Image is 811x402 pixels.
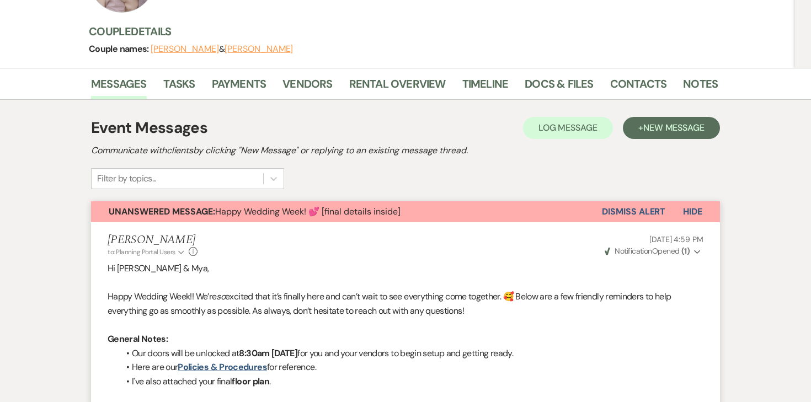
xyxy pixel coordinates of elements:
span: & [151,44,293,55]
a: Notes [683,75,718,99]
h3: Couple Details [89,24,707,39]
strong: 8:30am [DATE] [239,347,297,359]
span: Opened [605,246,690,256]
span: New Message [643,122,705,133]
a: Messages [91,75,147,99]
span: Happy Wedding Week! 💕 [final details inside] [109,206,401,217]
strong: floor plan [232,376,269,387]
li: I've also attached your final . [119,374,703,389]
p: Happy Wedding Week!! We’re excited that it’s finally here and can’t wait to see everything come t... [108,290,703,318]
a: Vendors [282,75,332,99]
h2: Communicate with clients by clicking "New Message" or replying to an existing message thread. [91,144,720,157]
li: Our doors will be unlocked at for you and your vendors to begin setup and getting ready. [119,346,703,361]
span: Hide [683,206,702,217]
li: Here are our for reference. [119,360,703,374]
a: Docs & Files [525,75,593,99]
a: Policies & Procedures [178,361,267,373]
button: Unanswered Message:Happy Wedding Week! 💕 [final details inside] [91,201,602,222]
button: NotificationOpened (1) [603,245,703,257]
button: to: Planning Portal Users [108,247,186,257]
a: Tasks [163,75,195,99]
strong: Unanswered Message: [109,206,215,217]
span: Hi [PERSON_NAME] & Mya, [108,262,209,274]
div: Filter by topics... [97,172,156,185]
a: Timeline [462,75,509,99]
a: Rental Overview [349,75,446,99]
a: Contacts [610,75,667,99]
button: Dismiss Alert [602,201,665,222]
button: [PERSON_NAME] [151,45,219,53]
h5: [PERSON_NAME] [108,233,198,247]
span: Couple names: [89,43,151,55]
h1: Event Messages [91,116,207,140]
span: [DATE] 4:59 PM [649,234,703,244]
span: Log Message [538,122,597,133]
span: to: Planning Portal Users [108,248,175,256]
a: Payments [212,75,266,99]
strong: General Notes: [108,333,168,345]
em: so [216,291,225,302]
button: +New Message [623,117,720,139]
span: Notification [615,246,652,256]
button: [PERSON_NAME] [225,45,293,53]
strong: ( 1 ) [681,246,690,256]
button: Log Message [523,117,613,139]
button: Hide [665,201,720,222]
